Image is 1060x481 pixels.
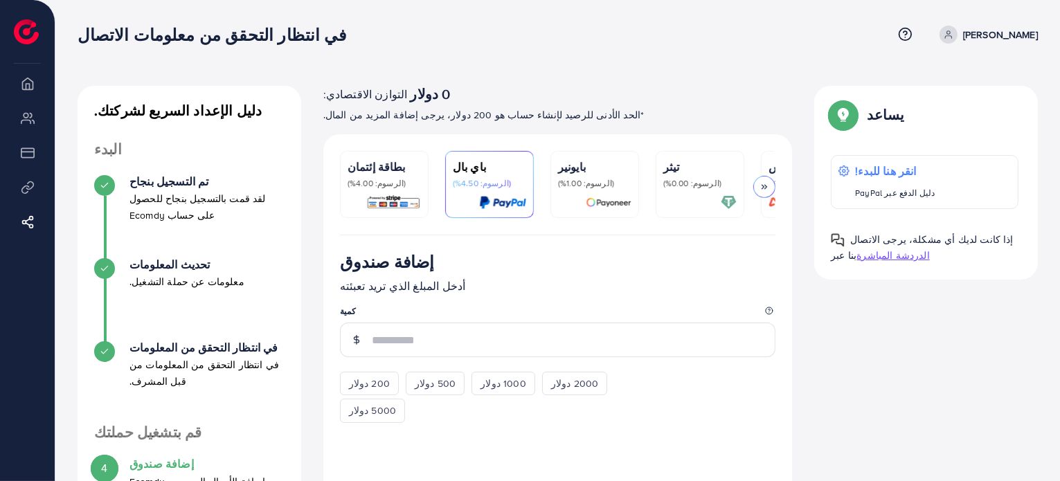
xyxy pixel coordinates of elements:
[663,177,721,189] font: (الرسوم: 0.00%)
[721,194,737,210] img: بطاقة
[831,102,856,127] img: دليل النوافذ المنبثقة
[78,175,301,258] li: تم التسجيل بنجاح
[558,177,614,189] font: (الرسوم: 1.00%)
[856,248,930,262] font: الدردشة المباشرة
[349,403,396,417] font: 5000 دولار
[348,159,406,174] font: بطاقة إئتمان
[663,159,680,174] font: تيثر
[586,194,631,210] img: بطاقة
[78,258,301,341] li: تحديث المعلومات
[551,376,598,390] font: 2000 دولار
[349,376,390,390] font: 200 دولار
[558,159,586,174] font: بايونير
[348,177,406,189] font: (الرسوم: 4.00%)
[415,376,456,390] font: 500 دولار
[129,275,244,289] font: معلومات عن حملة التشغيل.
[855,163,916,179] font: انقر هنا للبدء!
[453,159,486,174] font: باي بال
[340,250,435,273] font: إضافة صندوق
[831,233,845,247] img: دليل النوافذ المنبثقة
[934,26,1038,44] a: [PERSON_NAME]
[101,460,107,475] font: 4
[94,422,201,442] font: قم بتشغيل حملتك
[453,177,511,189] font: (الرسوم: 4.50%)
[963,28,1038,42] font: [PERSON_NAME]
[1001,419,1050,471] iframe: محادثة
[129,340,278,355] font: في انتظار التحقق من المعلومات
[480,376,525,390] font: 1000 دولار
[867,105,904,125] font: يساعد
[129,358,279,388] font: في انتظار التحقق من المعلومات من قبل المشرف.
[78,341,301,424] li: في انتظار التحقق من المعلومات
[94,100,262,120] font: دليل الإعداد السريع لشركتك.
[78,23,345,46] font: في انتظار التحقق من معلومات الاتصال
[129,174,209,189] font: تم التسجيل بنجاح
[410,84,450,104] font: 0 دولار
[479,194,526,210] img: بطاقة
[366,194,421,210] img: بطاقة
[129,257,210,272] font: تحديث المعلومات
[323,87,408,102] font: التوازن الاقتصادي:
[129,456,194,471] font: إضافة صندوق
[764,194,842,210] img: بطاقة
[94,139,122,159] font: البدء
[14,19,39,44] img: الشعار
[831,233,1014,262] font: إذا كانت لديك أي مشكلة، يرجى الاتصال بنا عبر
[340,278,465,293] font: أدخل المبلغ الذي تريد تعبئته
[323,108,645,122] font: *الحد الأدنى للرصيد لإنشاء حساب هو 200 دولار، يرجى إضافة المزيد من المال.
[340,305,357,317] font: كمية
[855,187,935,199] font: دليل الدفع عبر PayPal
[129,192,266,222] font: لقد قمت بالتسجيل بنجاح للحصول على حساب Ecomdy
[769,159,816,174] font: إيرواليكس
